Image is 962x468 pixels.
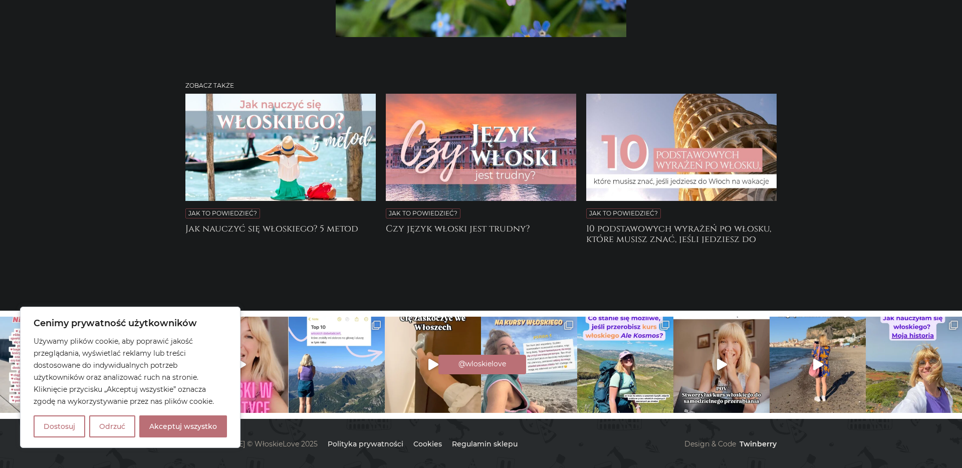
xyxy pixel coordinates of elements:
img: Od lat chciałam Wam o tym powiedzieć 🙈🤭🤭 to może mało “rolkowa” rolka, ale zamiast szukać formy p... [192,317,289,413]
a: Instagram @wloskielove [438,355,526,374]
svg: Play [813,359,823,370]
a: Clone [866,317,962,413]
a: Jak to powiedzieć? [188,209,257,217]
svg: Clone [660,321,669,330]
svg: Clone [564,321,573,330]
img: Jeszce tylko dzisiaj, sobota, piątek i poniedziałek żeby dołączyć do Ale Kosmos, który bierze Was... [481,317,577,413]
a: Play [673,317,770,413]
img: Reżyserowane, ale szczerze 🥹 Uczucie kiedy po wielu miesiącach pracy zamykasz oczy, rzucasz efekt... [673,317,770,413]
a: Play [385,317,481,413]
svg: Clone [949,321,958,330]
p: Cenimy prywatność użytkowników [34,317,227,329]
a: 10 podstawowych wyrażeń po włosku, które musisz znać, jeśli jedziesz do [GEOGRAPHIC_DATA] na wakacje [586,223,777,244]
img: To nie była prosta droga, co roku zmieniał się nauczyciel, nie miałam konwersacji i nie było taki... [866,317,962,413]
svg: Play [717,359,727,370]
p: Design & Code [636,439,777,449]
svg: Play [236,359,246,370]
a: Cookies [413,439,442,448]
h3: Zobacz także [185,82,777,89]
img: Osoby, które się już uczycie: Co stało się dla Was możliwe dzięki włoskiemu? ⬇️ Napiszcie! To tyl... [577,317,673,413]
a: Clone [289,317,385,413]
p: Używamy plików cookie, aby poprawić jakość przeglądania, wyświetlać reklamy lub treści dostosowan... [34,335,227,407]
span: @wloskielove [458,359,506,368]
a: Clone [481,317,577,413]
svg: Play [428,359,438,370]
span: [PERSON_NAME] © WłoskieLove 2025 [185,439,318,449]
img: Tak naprawdę to nie koniec bo był i strach przed burzą w namiocie i przekroczenie kolejnej granic... [289,317,385,413]
a: Twinberry [736,439,777,448]
a: Polityka prywatności [328,439,403,448]
svg: Clone [372,321,381,330]
a: Play [192,317,289,413]
img: 1) W wielu barach i innych lokalach z jedzeniem za ladą najpierw płacimy przy kasie za to, co chc... [385,317,481,413]
button: Dostosuj [34,415,85,437]
img: 👌 Skomentuj KURS żeby dostać ofertę moich kursów wideo, zapisy trwają! 🛑 Włoski to nie jest bułka... [770,317,866,413]
a: Jak nauczyć się włoskiego? 5 metod [185,223,376,244]
a: Play [770,317,866,413]
a: Jak to powiedzieć? [589,209,658,217]
a: Jak to powiedzieć? [389,209,457,217]
button: Akceptuj wszystko [139,415,227,437]
button: Odrzuć [89,415,135,437]
a: Regulamin sklepu [452,439,518,448]
a: Clone [577,317,673,413]
a: Czy język włoski jest trudny? [386,223,576,244]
